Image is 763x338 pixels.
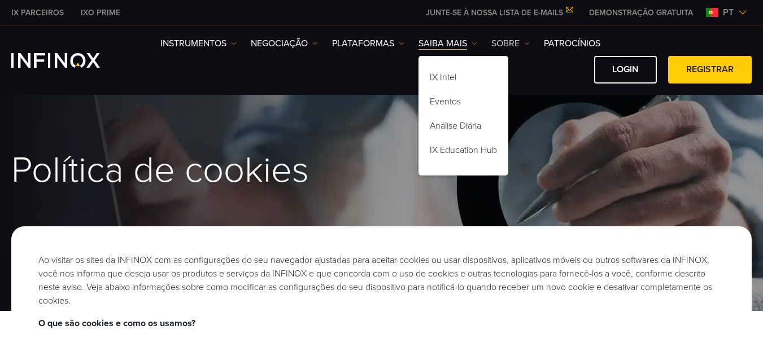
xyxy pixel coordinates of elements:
[417,8,581,17] a: JUNTE-SE À NOSSA LISTA DE E-MAILS
[11,151,752,190] h1: Política de cookies
[251,37,318,50] a: NEGOCIAÇÃO
[544,37,600,50] a: Patrocínios
[11,53,127,68] a: INFINOX Logo
[718,6,738,19] span: pt
[418,116,508,140] a: Análise Diária
[160,37,237,50] a: Instrumentos
[38,317,725,330] p: O que são cookies e como os usamos?
[668,56,752,84] a: Registrar
[418,37,477,50] a: Saiba mais
[3,7,72,19] a: INFINOX
[332,37,404,50] a: PLATAFORMAS
[418,91,508,116] a: Eventos
[418,140,508,164] a: IX Education Hub
[72,7,129,19] a: INFINOX
[38,253,725,308] p: Ao visitar os sites da INFINOX com as configurações do seu navegador ajustadas para aceitar cooki...
[418,67,508,91] a: IX Intel
[581,7,701,19] a: INFINOX MENU
[491,37,530,50] a: SOBRE
[594,56,657,84] a: Login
